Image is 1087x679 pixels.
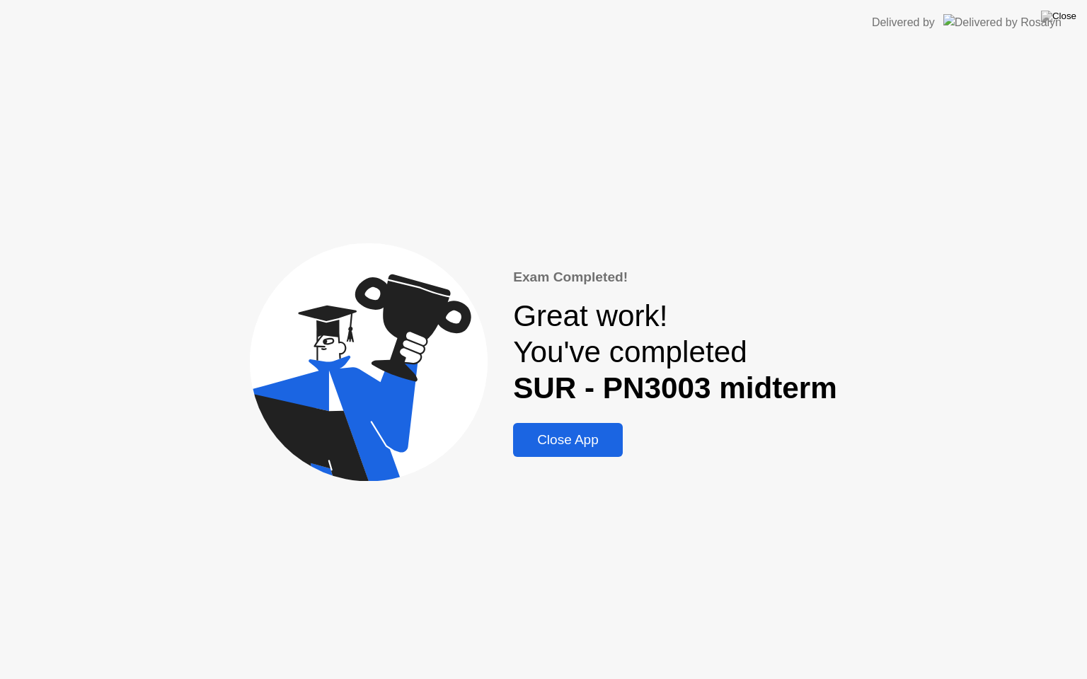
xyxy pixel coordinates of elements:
div: Great work! You've completed [513,298,837,406]
div: Delivered by [872,14,935,31]
div: Exam Completed! [513,267,837,288]
button: Close App [513,423,623,457]
b: SUR - PN3003 midterm [513,371,837,405]
img: Close [1041,11,1076,22]
div: Close App [517,432,619,448]
img: Delivered by Rosalyn [943,14,1062,30]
